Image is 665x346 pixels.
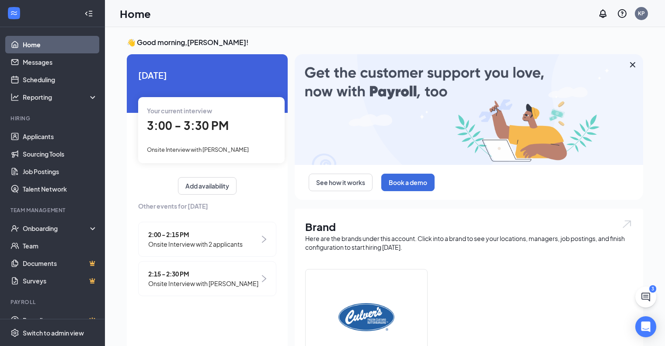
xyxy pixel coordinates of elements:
[147,107,212,115] span: Your current interview
[23,36,97,53] a: Home
[23,255,97,272] a: DocumentsCrown
[10,115,96,122] div: Hiring
[178,177,237,195] button: Add availability
[10,224,19,233] svg: UserCheck
[23,311,97,329] a: PayrollCrown
[635,316,656,337] div: Open Intercom Messenger
[23,237,97,255] a: Team
[138,68,276,82] span: [DATE]
[295,54,643,165] img: payroll-large.gif
[641,292,651,302] svg: ChatActive
[10,93,19,101] svg: Analysis
[309,174,373,191] button: See how it works
[10,9,18,17] svg: WorkstreamLogo
[23,272,97,290] a: SurveysCrown
[10,206,96,214] div: Team Management
[23,329,84,337] div: Switch to admin view
[638,10,645,17] div: KP
[148,230,243,239] span: 2:00 - 2:15 PM
[10,298,96,306] div: Payroll
[127,38,643,47] h3: 👋 Good morning, [PERSON_NAME] !
[23,145,97,163] a: Sourcing Tools
[147,118,229,133] span: 3:00 - 3:30 PM
[23,180,97,198] a: Talent Network
[635,287,656,308] button: ChatActive
[617,8,627,19] svg: QuestionInfo
[84,9,93,18] svg: Collapse
[23,224,90,233] div: Onboarding
[147,146,249,153] span: Onsite Interview with [PERSON_NAME]
[649,285,656,293] div: 3
[10,329,19,337] svg: Settings
[138,201,276,211] span: Other events for [DATE]
[305,234,633,252] div: Here are the brands under this account. Click into a brand to see your locations, managers, job p...
[305,219,633,234] h1: Brand
[23,93,98,101] div: Reporting
[23,71,97,88] a: Scheduling
[23,163,97,180] a: Job Postings
[23,128,97,145] a: Applicants
[148,269,258,279] span: 2:15 - 2:30 PM
[338,289,394,345] img: Culver's
[621,219,633,229] img: open.6027fd2a22e1237b5b06.svg
[627,59,638,70] svg: Cross
[381,174,435,191] button: Book a demo
[148,239,243,249] span: Onsite Interview with 2 applicants
[120,6,151,21] h1: Home
[148,279,258,288] span: Onsite Interview with [PERSON_NAME]
[598,8,608,19] svg: Notifications
[23,53,97,71] a: Messages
